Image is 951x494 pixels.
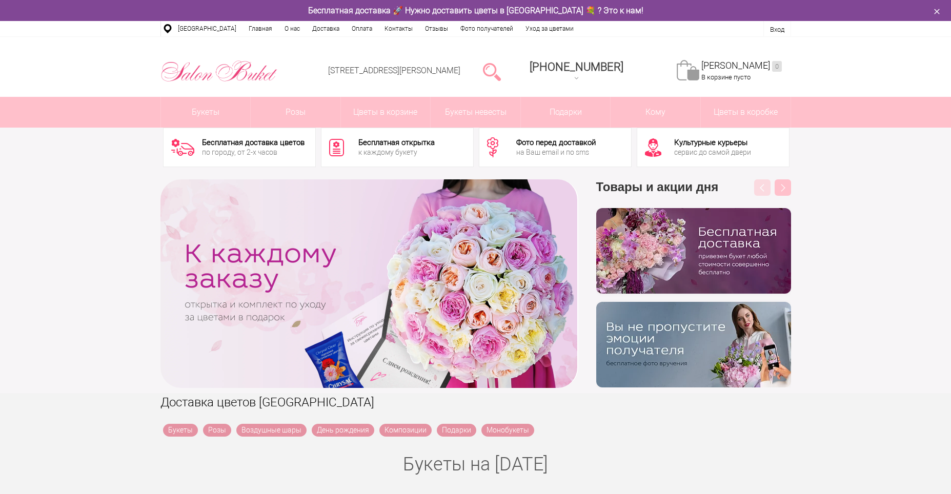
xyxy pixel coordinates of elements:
[251,97,340,128] a: Розы
[236,424,307,437] a: Воздушные шары
[419,21,454,36] a: Отзывы
[772,61,782,72] ins: 0
[328,66,460,75] a: [STREET_ADDRESS][PERSON_NAME]
[770,26,784,33] a: Вход
[596,208,791,294] img: hpaj04joss48rwypv6hbykmvk1dj7zyr.png.webp
[358,149,435,156] div: к каждому букету
[160,58,278,85] img: Цветы Нижний Новгород
[516,149,596,156] div: на Ваш email и по sms
[163,424,198,437] a: Букеты
[775,179,791,196] button: Next
[341,97,431,128] a: Цветы в корзине
[242,21,278,36] a: Главная
[701,73,751,81] span: В корзине пусто
[403,454,548,475] a: Букеты на [DATE]
[306,21,346,36] a: Доставка
[312,424,374,437] a: День рождения
[379,424,432,437] a: Композиции
[521,97,611,128] a: Подарки
[596,302,791,387] img: v9wy31nijnvkfycrkduev4dhgt9psb7e.png.webp
[203,424,231,437] a: Розы
[161,97,251,128] a: Букеты
[611,97,700,128] span: Кому
[701,60,782,72] a: [PERSON_NAME]
[202,149,305,156] div: по городу, от 2-х часов
[701,97,791,128] a: Цветы в коробке
[454,21,519,36] a: Фото получателей
[596,179,791,208] h3: Товары и акции дня
[516,139,596,147] div: Фото перед доставкой
[519,21,580,36] a: Уход за цветами
[346,21,378,36] a: Оплата
[674,149,751,156] div: сервис до самой двери
[431,97,520,128] a: Букеты невесты
[378,21,419,36] a: Контакты
[172,21,242,36] a: [GEOGRAPHIC_DATA]
[437,424,476,437] a: Подарки
[202,139,305,147] div: Бесплатная доставка цветов
[481,424,534,437] a: Монобукеты
[160,393,791,411] h1: Доставка цветов [GEOGRAPHIC_DATA]
[674,139,751,147] div: Культурные курьеры
[523,57,630,86] a: [PHONE_NUMBER]
[530,60,623,73] span: [PHONE_NUMBER]
[358,139,435,147] div: Бесплатная открытка
[153,5,799,16] div: Бесплатная доставка 🚀 Нужно доставить цветы в [GEOGRAPHIC_DATA] 💐 ? Это к нам!
[278,21,306,36] a: О нас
